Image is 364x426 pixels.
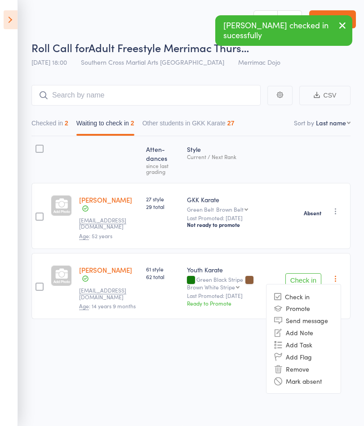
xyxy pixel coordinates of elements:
[266,302,341,314] li: Promote
[309,10,356,28] a: Exit roll call
[142,115,235,136] button: Other students in GKK Karate27
[79,195,132,204] a: [PERSON_NAME]
[31,58,67,67] span: [DATE] 18:00
[187,265,278,274] div: Youth Karate
[81,58,224,67] span: Southern Cross Martial Arts [GEOGRAPHIC_DATA]
[216,206,244,212] div: Brown Belt
[285,273,321,288] button: Check in
[183,140,282,179] div: Style
[187,195,278,204] div: GKK Karate
[266,375,341,387] li: Mark absent
[79,217,138,230] small: derekpatrickgrant@gmail.com
[146,163,180,174] div: since last grading
[266,338,341,351] li: Add Task
[79,232,112,240] span: : 52 years
[299,86,351,105] button: CSV
[65,120,68,127] div: 2
[146,273,180,280] span: 62 total
[79,302,136,310] span: : 14 years 9 months
[146,195,180,203] span: 27 style
[266,351,341,363] li: Add Flag
[187,215,278,221] small: Last Promoted: [DATE]
[187,206,278,212] div: Green Belt
[89,40,249,55] span: Adult Freestyle Merrimac Thurs…
[31,40,89,55] span: Roll Call for
[142,140,183,179] div: Atten­dances
[187,299,278,307] div: Ready to Promote
[304,209,321,217] strong: Absent
[187,284,235,290] div: Brown White Stripe
[227,120,235,127] div: 27
[76,115,134,136] button: Waiting to check in2
[266,314,341,326] li: Send message
[294,118,314,127] label: Sort by
[187,276,278,290] div: Green Black Stripe
[79,265,132,275] a: [PERSON_NAME]
[187,221,278,228] div: Not ready to promote
[131,120,134,127] div: 2
[238,58,280,67] span: Merrimac Dojo
[266,326,341,338] li: Add Note
[215,15,352,46] div: [PERSON_NAME] checked in sucessfully
[31,115,68,136] button: Checked in2
[316,118,346,127] div: Last name
[187,293,278,299] small: Last Promoted: [DATE]
[146,265,180,273] span: 61 style
[79,287,138,300] small: mckenzie76@bigpond.com
[187,154,278,160] div: Current / Next Rank
[266,363,341,375] li: Remove
[266,291,341,302] li: Check in
[146,203,180,210] span: 29 total
[31,85,261,106] input: Search by name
